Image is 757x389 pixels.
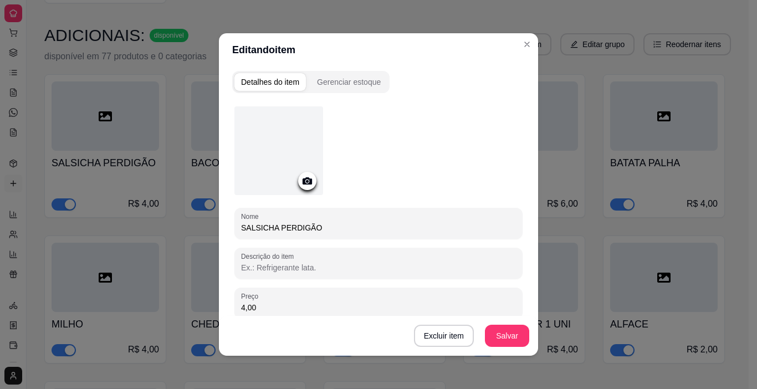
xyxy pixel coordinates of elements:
[241,212,263,221] label: Nome
[241,291,262,301] label: Preço
[232,71,525,93] div: complement-group
[241,262,516,273] input: Descrição do item
[485,325,529,347] button: Salvar
[518,35,536,53] button: Close
[317,76,381,88] div: Gerenciar estoque
[241,302,516,313] input: Preço
[219,33,538,66] header: Editando item
[414,325,474,347] button: Excluir item
[241,76,299,88] div: Detalhes do item
[241,252,298,261] label: Descrição do item
[241,222,516,233] input: Nome
[232,71,390,93] div: complement-group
